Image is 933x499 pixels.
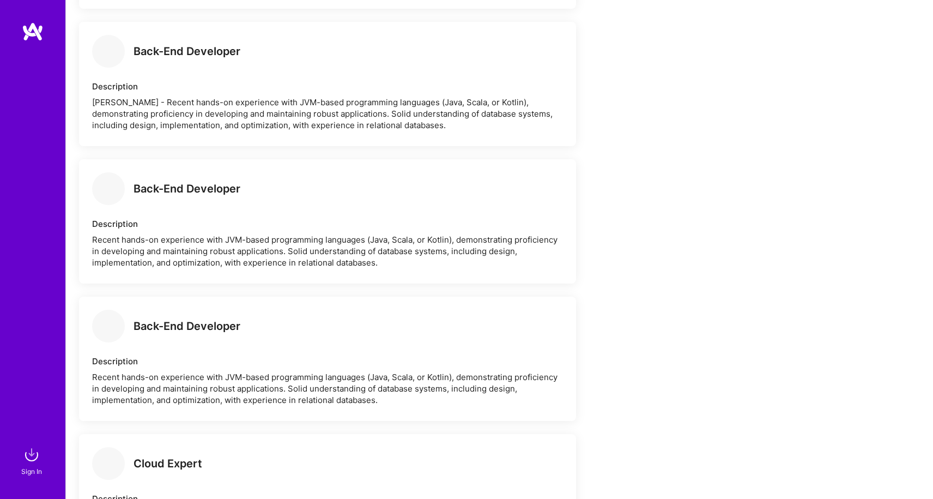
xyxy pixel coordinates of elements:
img: sign in [21,444,43,466]
div: [PERSON_NAME] - Recent hands-on experience with JVM-based programming languages (Java, Scala, or ... [92,97,563,131]
div: Cloud Expert [134,458,202,470]
div: Back-End Developer [134,321,240,332]
a: sign inSign In [23,444,43,477]
div: Back-End Developer [134,183,240,195]
div: Recent hands-on experience with JVM-based programming languages (Java, Scala, or Kotlin), demonst... [92,234,563,268]
div: Sign In [21,466,42,477]
div: Description [92,81,563,92]
div: Recent hands-on experience with JVM-based programming languages (Java, Scala, or Kotlin), demonst... [92,371,563,406]
div: Back-End Developer [134,46,240,57]
div: Description [92,356,563,367]
img: logo [22,22,44,41]
div: Description [92,218,563,230]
